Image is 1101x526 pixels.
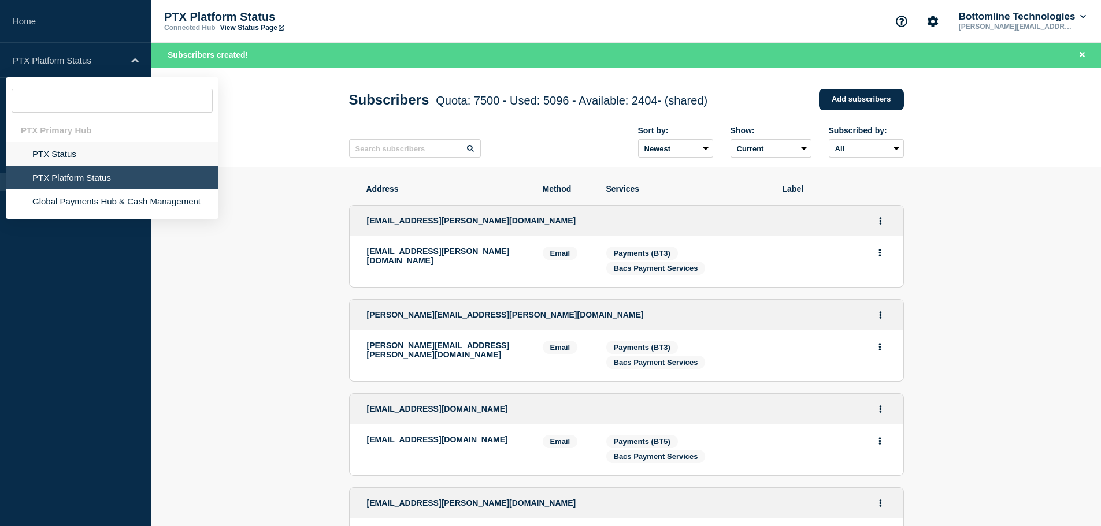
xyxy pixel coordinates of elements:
[957,23,1077,31] p: [PERSON_NAME][EMAIL_ADDRESS][PERSON_NAME][DOMAIN_NAME]
[829,139,904,158] select: Subscribed by
[873,432,887,450] button: Actions
[13,55,124,65] p: PTX Platform Status
[436,94,707,107] span: Quota: 7500 - Used: 5096 - Available: 2404 - (shared)
[731,139,811,158] select: Deleted
[1075,49,1089,62] button: Close banner
[168,50,248,59] span: Subscribers created!
[366,184,525,193] span: Address
[957,11,1088,23] button: Bottomline Technologies
[543,184,589,193] span: Method
[6,118,218,142] div: PTX Primary Hub
[614,437,670,446] span: Payments (BT5)
[638,139,713,158] select: Sort by
[614,264,698,273] span: Bacs Payment Services
[220,24,284,32] a: View Status Page
[367,310,644,319] span: [PERSON_NAME][EMAIL_ADDRESS][PERSON_NAME][DOMAIN_NAME]
[614,249,670,258] span: Payments (BT3)
[543,435,578,448] span: Email
[367,498,576,508] span: [EMAIL_ADDRESS][PERSON_NAME][DOMAIN_NAME]
[6,166,218,189] li: PTX Platform Status
[367,216,576,225] span: [EMAIL_ADDRESS][PERSON_NAME][DOMAIN_NAME]
[873,244,887,262] button: Actions
[349,92,708,108] h1: Subscribers
[606,184,765,193] span: Services
[367,404,508,413] span: [EMAIL_ADDRESS][DOMAIN_NAME]
[367,435,525,444] p: [EMAIL_ADDRESS][DOMAIN_NAME]
[6,142,218,166] li: PTX Status
[638,126,713,135] div: Sort by:
[614,358,698,367] span: Bacs Payment Services
[164,24,216,32] p: Connected Hub
[873,212,888,230] button: Actions
[731,126,811,135] div: Show:
[543,341,578,354] span: Email
[873,306,888,324] button: Actions
[783,184,887,193] span: Label
[6,189,218,213] li: Global Payments Hub & Cash Management
[873,400,888,418] button: Actions
[367,341,525,359] p: [PERSON_NAME][EMAIL_ADDRESS][PERSON_NAME][DOMAIN_NAME]
[614,452,698,461] span: Bacs Payment Services
[349,139,481,158] input: Search subscribers
[543,247,578,260] span: Email
[873,494,888,512] button: Actions
[921,9,945,33] button: Account settings
[819,89,904,110] a: Add subscribers
[889,9,914,33] button: Support
[873,338,887,356] button: Actions
[164,10,395,24] p: PTX Platform Status
[614,343,670,352] span: Payments (BT3)
[367,247,525,265] p: [EMAIL_ADDRESS][PERSON_NAME][DOMAIN_NAME]
[829,126,904,135] div: Subscribed by:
